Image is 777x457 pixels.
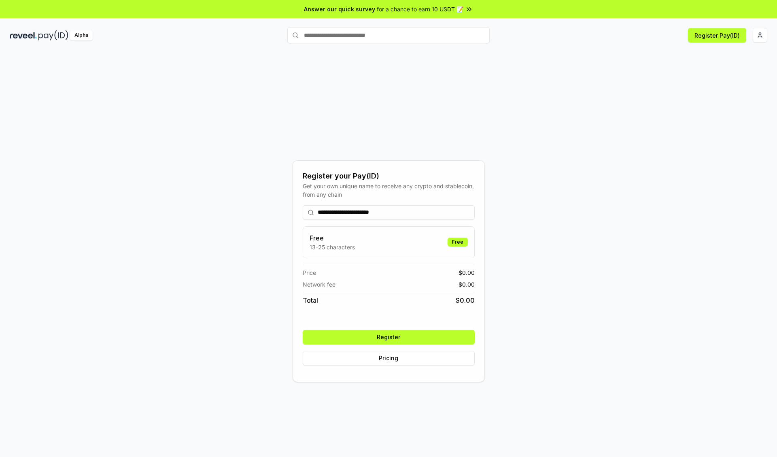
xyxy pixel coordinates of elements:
[38,30,68,40] img: pay_id
[303,295,318,305] span: Total
[310,243,355,251] p: 13-25 characters
[459,268,475,277] span: $ 0.00
[310,233,355,243] h3: Free
[688,28,746,43] button: Register Pay(ID)
[377,5,463,13] span: for a chance to earn 10 USDT 📝
[448,238,468,247] div: Free
[303,280,335,289] span: Network fee
[303,268,316,277] span: Price
[303,182,475,199] div: Get your own unique name to receive any crypto and stablecoin, from any chain
[304,5,375,13] span: Answer our quick survey
[303,330,475,344] button: Register
[303,351,475,366] button: Pricing
[459,280,475,289] span: $ 0.00
[456,295,475,305] span: $ 0.00
[10,30,37,40] img: reveel_dark
[70,30,93,40] div: Alpha
[303,170,475,182] div: Register your Pay(ID)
